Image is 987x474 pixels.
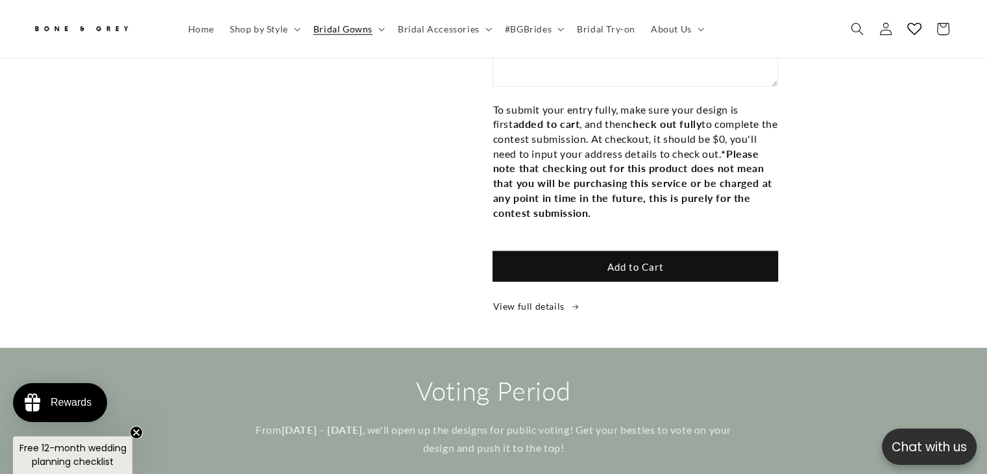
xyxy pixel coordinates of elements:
summary: About Us [643,15,709,42]
span: Bridal Accessories [398,23,480,34]
summary: Search [843,14,871,43]
strong: *Please note that checking out for this product does not mean that you will be purchasing this se... [493,147,775,219]
span: Home [188,23,214,34]
img: Bone and Grey Bridal [32,18,130,40]
summary: Bridal Accessories [390,15,497,42]
p: Chat with us [882,438,977,456]
button: Add to Cart [493,251,778,282]
h2: Voting Period [241,374,747,408]
div: Free 12-month wedding planning checklistClose teaser [13,436,132,474]
span: Shop by Style [230,23,288,34]
div: Rewards [51,397,91,408]
p: From , we'll open up the designs for public voting! Get your besties to vote on your design and p... [241,421,747,458]
a: View full details [493,298,909,314]
button: Close teaser [130,426,143,439]
p: To submit your entry fully, make sure your design is first , and then to complete the contest sub... [493,103,778,221]
strong: check out fully [627,118,701,130]
button: Open chatbox [882,429,977,465]
a: Bridal Try-on [569,15,643,42]
span: Bridal Try-on [577,23,635,34]
span: #BGBrides [505,23,552,34]
strong: added to cart [513,118,579,130]
summary: #BGBrides [497,15,569,42]
a: Home [180,15,222,42]
a: Bone and Grey Bridal [28,13,167,44]
span: About Us [651,23,692,34]
summary: Shop by Style [222,15,306,42]
summary: Bridal Gowns [306,15,390,42]
strong: [DATE] - [DATE] [282,423,363,436]
span: Free 12-month wedding planning checklist [19,442,127,468]
span: Bridal Gowns [313,23,372,34]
